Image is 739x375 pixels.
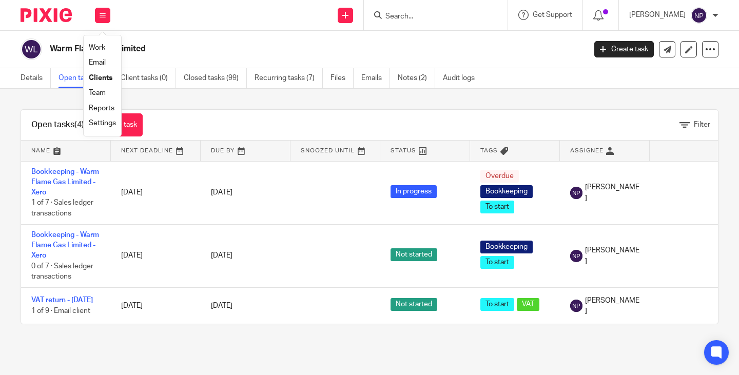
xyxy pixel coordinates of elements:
span: Bookkeeping [480,241,533,253]
span: To start [480,201,514,213]
a: Details [21,68,51,88]
span: In progress [391,185,437,198]
a: Settings [89,120,116,127]
a: Clients [89,74,112,82]
span: [PERSON_NAME] [585,182,639,203]
a: Bookkeeping - Warm Flame Gas Limited - Xero [31,168,99,196]
span: [DATE] [211,252,232,260]
a: Emails [361,68,390,88]
span: [PERSON_NAME] [585,245,639,266]
p: [PERSON_NAME] [629,10,686,20]
a: Files [330,68,354,88]
a: Work [89,44,105,51]
img: svg%3E [691,7,707,24]
a: Open tasks (4) [59,68,113,88]
span: 0 of 7 · Sales ledger transactions [31,263,93,281]
span: Tags [480,148,498,153]
img: svg%3E [21,38,42,60]
img: Pixie [21,8,72,22]
span: Snoozed Until [301,148,355,153]
td: [DATE] [111,224,201,287]
span: Overdue [480,170,519,183]
span: [DATE] [211,189,232,196]
h2: Warm Flame Gas Limited [50,44,473,54]
a: Recurring tasks (7) [255,68,323,88]
span: To start [480,256,514,269]
span: To start [480,298,514,311]
img: svg%3E [570,187,582,199]
a: Reports [89,105,114,112]
a: Closed tasks (99) [184,68,247,88]
a: Notes (2) [398,68,435,88]
input: Search [384,12,477,22]
span: (4) [74,121,84,129]
span: Filter [694,121,710,128]
img: svg%3E [570,250,582,262]
a: Email [89,59,106,66]
td: [DATE] [111,287,201,324]
a: Audit logs [443,68,482,88]
span: 1 of 9 · Email client [31,307,90,314]
a: Client tasks (0) [121,68,176,88]
span: [PERSON_NAME] [585,295,639,317]
span: [DATE] [211,302,232,309]
span: VAT [517,298,539,311]
span: Not started [391,248,437,261]
a: Bookkeeping - Warm Flame Gas Limited - Xero [31,231,99,260]
span: Status [391,148,416,153]
span: Not started [391,298,437,311]
img: svg%3E [570,300,582,312]
span: 1 of 7 · Sales ledger transactions [31,200,93,218]
span: Get Support [533,11,572,18]
a: Create task [594,41,654,57]
a: VAT return - [DATE] [31,297,93,304]
h1: Open tasks [31,120,84,130]
a: Team [89,89,106,96]
span: Bookkeeping [480,185,533,198]
td: [DATE] [111,161,201,224]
